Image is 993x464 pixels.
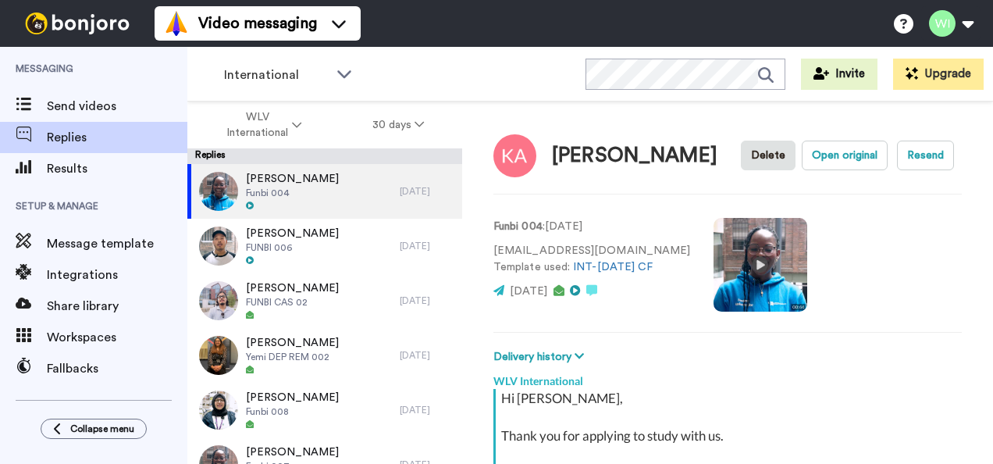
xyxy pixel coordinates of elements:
[199,172,238,211] img: 27eae013-6e91-46e1-8cbe-64125cb1c4be-thumb.jpg
[47,159,187,178] span: Results
[199,391,238,430] img: 46da0128-3f39-4863-8f80-8c1b6129621d-thumb.jpg
[198,12,317,34] span: Video messaging
[337,111,460,139] button: 30 days
[47,234,187,253] span: Message template
[47,266,187,284] span: Integrations
[893,59,984,90] button: Upgrade
[801,59,877,90] button: Invite
[47,128,187,147] span: Replies
[226,109,289,141] span: WLV International
[246,390,339,405] span: [PERSON_NAME]
[246,351,339,363] span: Yemi DEP REM 002
[493,243,690,276] p: [EMAIL_ADDRESS][DOMAIN_NAME] Template used:
[190,103,337,147] button: WLV International
[41,419,147,439] button: Collapse menu
[224,66,329,84] span: International
[246,241,339,254] span: FUNBI 006
[741,141,795,170] button: Delete
[19,12,136,34] img: bj-logo-header-white.svg
[573,262,653,273] a: INT-[DATE] CF
[493,221,543,232] strong: Funbi 004
[199,227,238,266] img: 20357b13-09c5-4b1e-98cd-6bacbcb48d6b-thumb.jpg
[493,134,536,177] img: Image of Kenneth Acho
[400,404,454,416] div: [DATE]
[199,336,238,375] img: 0c24e88b-33c6-4f8d-8092-57adc2dd1af8-thumb.jpg
[802,141,888,170] button: Open original
[246,226,339,241] span: [PERSON_NAME]
[70,423,134,435] span: Collapse menu
[187,164,462,219] a: [PERSON_NAME]Funbi 004[DATE]
[187,383,462,437] a: [PERSON_NAME]Funbi 008[DATE]
[510,286,547,297] span: [DATE]
[164,11,189,36] img: vm-color.svg
[47,97,187,116] span: Send videos
[246,171,339,187] span: [PERSON_NAME]
[552,145,717,167] div: [PERSON_NAME]
[199,281,238,320] img: 934c795c-2441-4cc1-99fb-b43445c6dab2-thumb.jpg
[246,335,339,351] span: [PERSON_NAME]
[400,240,454,252] div: [DATE]
[187,219,462,273] a: [PERSON_NAME]FUNBI 006[DATE]
[47,297,187,316] span: Share library
[400,185,454,198] div: [DATE]
[187,273,462,328] a: [PERSON_NAME]FUNBI CAS 02[DATE]
[246,187,339,199] span: Funbi 004
[246,280,339,296] span: [PERSON_NAME]
[246,444,339,460] span: [PERSON_NAME]
[493,348,589,366] button: Delivery history
[400,349,454,362] div: [DATE]
[493,219,690,235] p: : [DATE]
[897,141,954,170] button: Resend
[493,366,962,389] div: WLV International
[246,405,339,418] span: Funbi 008
[47,328,187,347] span: Workspaces
[187,148,462,164] div: Replies
[187,328,462,383] a: [PERSON_NAME]Yemi DEP REM 002[DATE]
[246,296,339,309] span: FUNBI CAS 02
[47,359,187,378] span: Fallbacks
[400,294,454,307] div: [DATE]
